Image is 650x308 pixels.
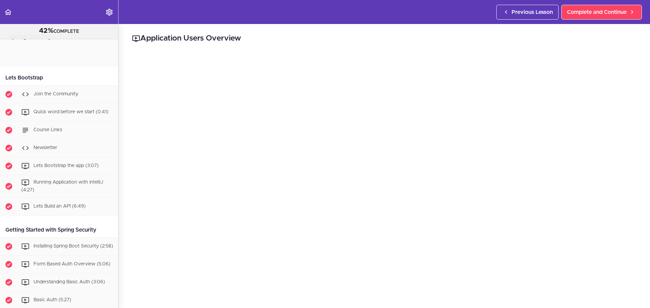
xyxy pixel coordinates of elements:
[34,244,113,248] span: Installing Spring Boot Security (2:58)
[4,8,12,16] svg: Back to course curriculum
[34,110,108,114] span: Quick word before we start (0:41)
[512,8,553,16] span: Previous Lesson
[34,298,71,302] span: Basic Auth (5:27)
[34,262,110,266] span: Form Based Auth Overview (5:06)
[34,145,57,150] span: Newsletter
[34,163,99,168] span: Lets Bootstrap the app (3:07)
[34,127,62,132] span: Course Links
[132,33,636,44] h2: Application Users Overview
[21,180,103,192] span: Running Application with IntelliJ (4:27)
[8,27,110,35] div: COMPLETE
[34,204,86,209] span: Lets Build an API (6:49)
[567,8,627,16] span: Complete and Continue
[496,5,559,20] a: Previous Lesson
[34,92,78,96] span: Join the Community
[39,27,53,34] span: 42%
[561,5,642,20] a: Complete and Continue
[105,8,113,16] svg: Settings Menu
[34,280,105,284] span: Understanding Basic Auth (3:06)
